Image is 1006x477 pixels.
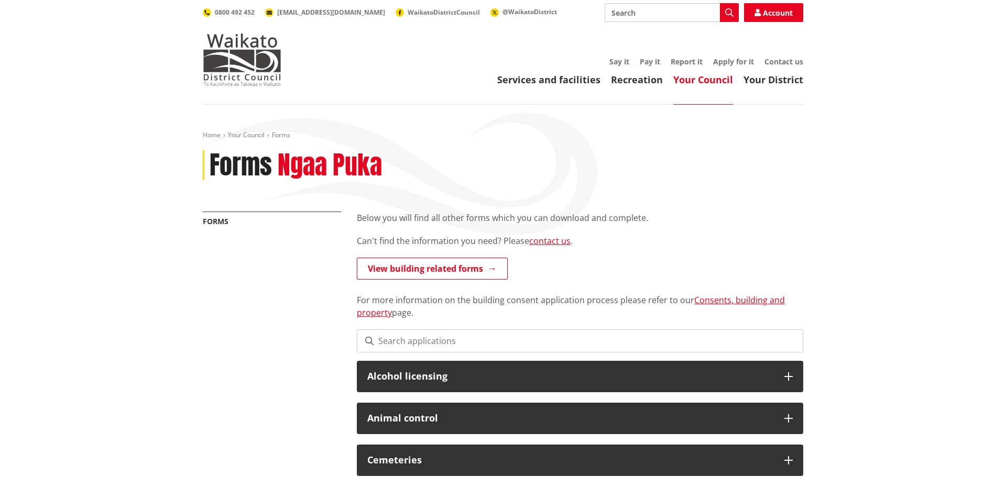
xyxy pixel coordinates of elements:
[215,8,255,17] span: 0800 492 452
[277,8,385,17] span: [EMAIL_ADDRESS][DOMAIN_NAME]
[357,281,803,319] p: For more information on the building consent application process please refer to our page.
[713,57,754,66] a: Apply for it
[640,57,660,66] a: Pay it
[357,329,803,352] input: Search applications
[671,57,703,66] a: Report it
[357,294,785,318] a: Consents, building and property
[605,3,739,22] input: Search input
[744,3,803,22] a: Account
[203,8,255,17] a: 0800 492 452
[357,212,803,224] p: Below you will find all other forms which you can download and complete.
[228,130,265,139] a: Your Council
[609,57,629,66] a: Say it
[367,413,774,424] h3: Animal control
[367,455,774,465] h3: Cemeteries
[203,34,281,86] img: Waikato District Council - Te Kaunihera aa Takiwaa o Waikato
[272,130,290,139] span: Forms
[743,73,803,86] a: Your District
[497,73,600,86] a: Services and facilities
[673,73,733,86] a: Your Council
[408,8,480,17] span: WaikatoDistrictCouncil
[357,235,803,247] p: Can't find the information you need? Please .
[203,131,803,140] nav: breadcrumb
[529,235,571,247] a: contact us
[396,8,480,17] a: WaikatoDistrictCouncil
[278,150,382,181] h2: Ngaa Puka
[265,8,385,17] a: [EMAIL_ADDRESS][DOMAIN_NAME]
[203,130,221,139] a: Home
[490,7,557,16] a: @WaikatoDistrict
[210,150,272,181] h1: Forms
[502,7,557,16] span: @WaikatoDistrict
[611,73,663,86] a: Recreation
[357,258,508,280] a: View building related forms
[764,57,803,66] a: Contact us
[367,371,774,382] h3: Alcohol licensing
[203,216,228,226] a: Forms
